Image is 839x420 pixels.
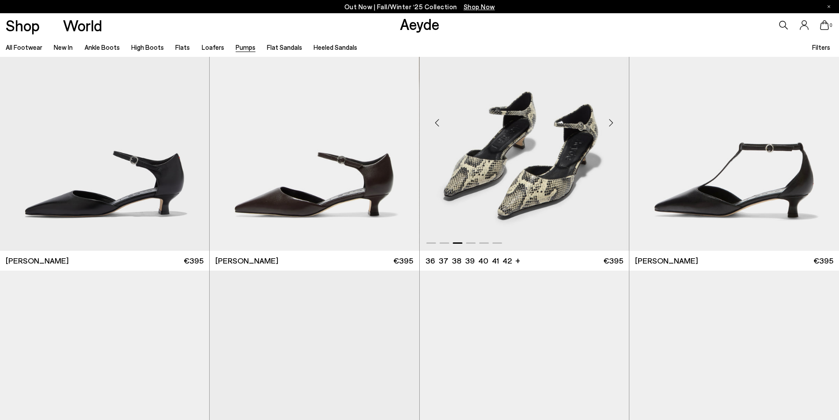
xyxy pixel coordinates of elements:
a: Flat Sandals [267,43,302,51]
span: €395 [813,255,833,266]
a: [PERSON_NAME] €395 [210,251,419,271]
a: World [63,18,102,33]
li: 36 [425,255,435,266]
span: Navigate to /collections/new-in [464,3,495,11]
a: Flats [175,43,190,51]
li: 39 [465,255,475,266]
span: €395 [184,255,203,266]
li: 37 [439,255,448,266]
span: [PERSON_NAME] [215,255,278,266]
a: [PERSON_NAME] €395 [629,251,839,271]
a: Pumps [236,43,255,51]
span: 0 [829,23,833,28]
a: Heeled Sandals [314,43,357,51]
span: [PERSON_NAME] [635,255,698,266]
span: Filters [812,43,830,51]
a: 36 37 38 39 40 41 42 + €395 [420,251,629,271]
a: Shop [6,18,40,33]
li: 42 [503,255,512,266]
a: Aeyde [400,15,440,33]
span: €395 [603,255,623,266]
a: 0 [820,20,829,30]
ul: variant [425,255,509,266]
a: Ankle Boots [85,43,120,51]
li: 38 [452,255,462,266]
li: + [515,254,520,266]
li: 41 [492,255,499,266]
a: New In [54,43,73,51]
a: Loafers [202,43,224,51]
span: [PERSON_NAME] [6,255,69,266]
div: Next slide [598,109,625,136]
div: Previous slide [424,109,451,136]
a: High Boots [131,43,164,51]
span: €395 [393,255,413,266]
p: Out Now | Fall/Winter ‘25 Collection [344,1,495,12]
a: All Footwear [6,43,42,51]
li: 40 [478,255,488,266]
